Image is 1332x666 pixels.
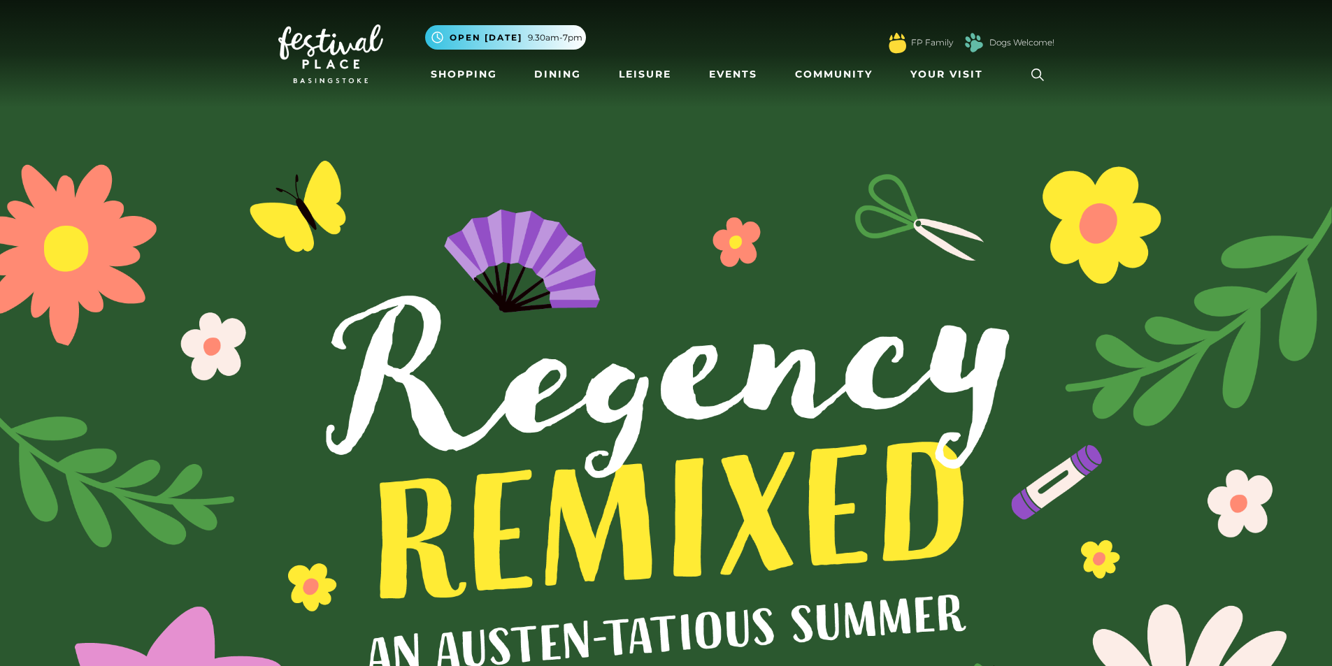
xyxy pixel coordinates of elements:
[425,61,503,87] a: Shopping
[450,31,522,44] span: Open [DATE]
[425,25,586,50] button: Open [DATE] 9.30am-7pm
[528,31,582,44] span: 9.30am-7pm
[789,61,878,87] a: Community
[703,61,763,87] a: Events
[910,67,983,82] span: Your Visit
[278,24,383,83] img: Festival Place Logo
[613,61,677,87] a: Leisure
[529,61,587,87] a: Dining
[911,36,953,49] a: FP Family
[989,36,1054,49] a: Dogs Welcome!
[905,61,996,87] a: Your Visit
